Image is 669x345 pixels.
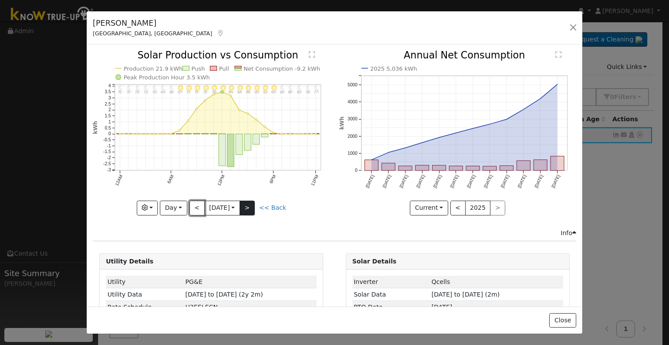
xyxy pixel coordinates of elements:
[124,74,210,81] text: Peak Production Hour 3.5 kWh
[168,91,176,94] p: 68°
[415,165,429,171] rect: onclick=""
[549,313,576,328] button: Close
[313,91,321,94] p: 77°
[176,91,185,94] p: 67°
[127,85,132,91] i: 1AM - Clear
[189,201,205,215] button: <
[105,102,111,106] text: 2.5
[219,134,226,166] rect: onclick=""
[145,133,146,135] circle: onclick=""
[386,151,390,154] circle: onclick=""
[221,91,223,93] circle: onclick=""
[534,174,544,189] text: [DATE]
[229,85,234,91] i: 1PM - Clear
[153,133,155,135] circle: onclick=""
[238,109,240,111] circle: onclick=""
[108,84,111,89] text: 4
[309,51,315,58] text: 
[161,85,166,91] i: 5AM - Clear
[134,91,142,94] p: 73°
[561,229,576,238] div: Info
[103,150,111,154] text: -1.5
[403,147,407,150] circle: onclick=""
[93,30,212,37] span: [GEOGRAPHIC_DATA], [GEOGRAPHIC_DATA]
[153,85,157,91] i: 4AM - Clear
[551,157,564,171] rect: onclick=""
[105,126,111,130] text: 0.5
[108,132,111,137] text: 0
[244,91,253,94] p: 88°
[136,85,140,91] i: 2AM - Clear
[247,113,249,115] circle: onclick=""
[204,100,206,102] circle: onclick=""
[471,127,474,130] circle: onclick=""
[243,65,320,72] text: Net Consumption -9.2 kWh
[352,258,396,265] strong: Solar Details
[370,65,417,72] text: 2025 5,036 kWh
[227,134,234,167] rect: onclick=""
[432,291,500,298] span: [DATE] to [DATE] (2m)
[449,166,463,171] rect: onclick=""
[187,120,189,122] circle: onclick=""
[124,65,182,72] text: Production 21.9 kWh
[219,91,227,94] p: 81°
[185,91,193,94] p: 71°
[348,100,358,105] text: 4000
[534,160,547,171] rect: onclick=""
[310,174,319,187] text: 11PM
[236,91,245,94] p: 86°
[432,278,450,285] span: ID: 1536, authorized: 09/09/25
[93,17,224,29] h5: [PERSON_NAME]
[244,134,251,151] rect: onclick=""
[108,96,111,100] text: 3
[213,94,215,96] circle: onclick=""
[365,160,378,171] rect: onclick=""
[210,91,219,94] p: 78°
[365,174,375,189] text: [DATE]
[416,174,426,189] text: [DATE]
[193,91,202,94] p: 73°
[271,85,277,91] i: 6PM - Clear
[125,91,134,94] p: 75°
[254,85,260,91] i: 4PM - Clear
[399,174,409,189] text: [DATE]
[138,50,298,61] text: Solar Production vs Consumption
[119,85,123,91] i: 12AM - Clear
[352,276,430,288] td: Inverter
[230,95,232,97] circle: onclick=""
[369,158,373,162] circle: onclick=""
[273,132,274,134] circle: onclick=""
[555,51,561,58] text: 
[505,118,508,121] circle: onclick=""
[103,161,111,166] text: -2.5
[106,288,184,301] td: Utility Data
[108,108,111,113] text: 2
[196,108,198,110] circle: onclick=""
[500,166,513,171] rect: onclick=""
[339,117,345,130] text: kWh
[212,85,217,91] i: 11AM - Clear
[450,201,466,215] button: <
[237,85,243,91] i: 2PM - Clear
[307,133,308,135] circle: onclick=""
[114,174,123,187] text: 12AM
[432,174,443,189] text: [DATE]
[500,174,510,189] text: [DATE]
[355,168,357,173] text: 0
[186,85,192,91] i: 8AM - Clear
[128,133,129,135] circle: onclick=""
[382,174,392,189] text: [DATE]
[348,151,358,156] text: 1000
[246,85,251,91] i: 3PM - Clear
